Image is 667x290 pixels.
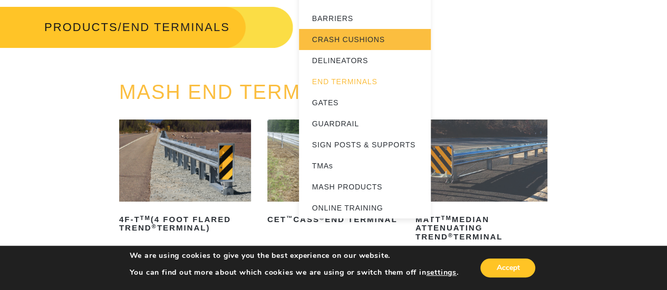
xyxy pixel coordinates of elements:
[44,21,118,34] a: PRODUCTS
[299,71,431,92] a: END TERMINALS
[480,258,535,277] button: Accept
[299,92,431,113] a: GATES
[286,215,293,221] sup: ™
[119,81,364,103] a: MASH END TERMINALS
[299,197,431,218] a: ONLINE TRAINING
[320,215,325,221] sup: ®
[299,8,431,29] a: BARRIERS
[267,211,399,228] h2: CET CASS End Terminal
[415,119,547,245] a: MATTTMMedian Attenuating TREND®Terminal
[299,176,431,197] a: MASH PRODUCTS
[130,251,459,261] p: We are using cookies to give you the best experience on our website.
[299,50,431,71] a: DELINEATORS
[152,223,157,229] sup: ®
[441,215,451,221] sup: TM
[426,268,456,277] button: settings
[299,113,431,134] a: GUARDRAIL
[415,211,547,245] h2: MATT Median Attenuating TREND Terminal
[299,155,431,176] a: TMAs
[130,268,459,277] p: You can find out more about which cookies we are using or switch them off in .
[448,232,453,238] sup: ®
[122,21,230,34] span: END TERMINALS
[267,119,399,228] a: CET™CASS®End Terminal
[299,134,431,155] a: SIGN POSTS & SUPPORTS
[140,215,151,221] sup: TM
[119,211,251,236] h2: 4F-T (4 Foot Flared TREND Terminal)
[299,29,431,50] a: CRASH CUSHIONS
[119,119,251,236] a: 4F-TTM(4 Foot Flared TREND®Terminal)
